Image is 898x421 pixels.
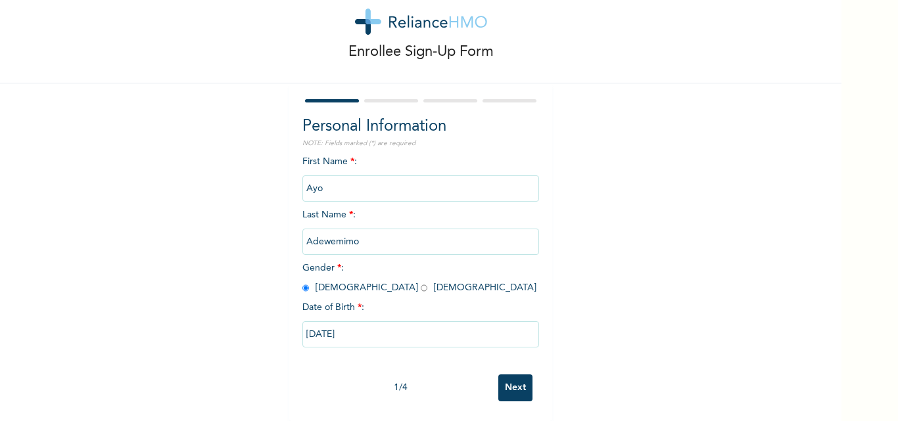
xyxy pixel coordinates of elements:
p: NOTE: Fields marked (*) are required [302,139,539,148]
span: Gender : [DEMOGRAPHIC_DATA] [DEMOGRAPHIC_DATA] [302,263,536,292]
img: logo [355,9,487,35]
input: Enter your last name [302,229,539,255]
input: Next [498,374,532,401]
span: Date of Birth : [302,301,364,315]
div: 1 / 4 [302,381,498,395]
input: DD-MM-YYYY [302,321,539,347]
p: Enrollee Sign-Up Form [348,41,494,63]
span: Last Name : [302,210,539,246]
span: First Name : [302,157,539,193]
h2: Personal Information [302,115,539,139]
input: Enter your first name [302,175,539,202]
